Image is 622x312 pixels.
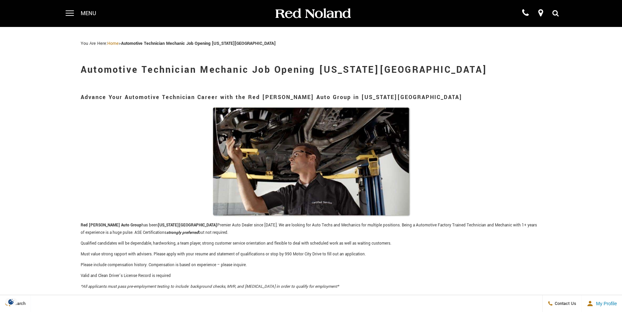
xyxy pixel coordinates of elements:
[107,40,119,46] a: Home
[121,40,276,46] strong: Automotive Technician Mechanic Job Opening [US_STATE][GEOGRAPHIC_DATA]
[81,40,541,46] div: Breadcrumbs
[81,284,339,289] i: *All applicants must pass pre-employment testing to include: background checks, MVR, and [MEDICAL...
[3,298,19,305] img: Opt-Out Icon
[81,222,541,237] p: has been Premier Auto Dealer since [DATE]. We are looking for Auto Techs and Mechanics for multip...
[553,301,576,307] span: Contact Us
[81,240,541,247] p: Qualified candidates will be dependable, hardworking, a team player, strong customer service orie...
[3,298,19,305] section: Click to Open Cookie Consent Modal
[81,57,541,84] h1: Automotive Technician Mechanic Job Opening [US_STATE][GEOGRAPHIC_DATA]
[582,295,622,312] button: Open user profile menu
[81,251,541,258] p: Must value strong rapport with advisers. Please apply with your resume and statement of qualifica...
[210,104,412,218] img: automotive mechanic technician job career opening red noland auto group colorado springs
[593,301,617,306] span: My Profile
[107,40,276,46] span: >
[81,272,541,280] p: Valid and Clean Driver’s License Record is required
[81,40,276,46] span: You Are Here:
[81,222,142,228] strong: Red [PERSON_NAME] Auto Group
[158,222,217,228] strong: [US_STATE][GEOGRAPHIC_DATA]
[274,8,351,20] img: Red Noland Auto Group
[166,230,198,236] b: strongly preferred
[81,261,541,269] p: Please include compensation history. Compensation is based on experience – please inquire.
[81,90,541,218] h3: Advance Your Automotive Technician Career with the Red [PERSON_NAME] Auto Group in [US_STATE][GEO...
